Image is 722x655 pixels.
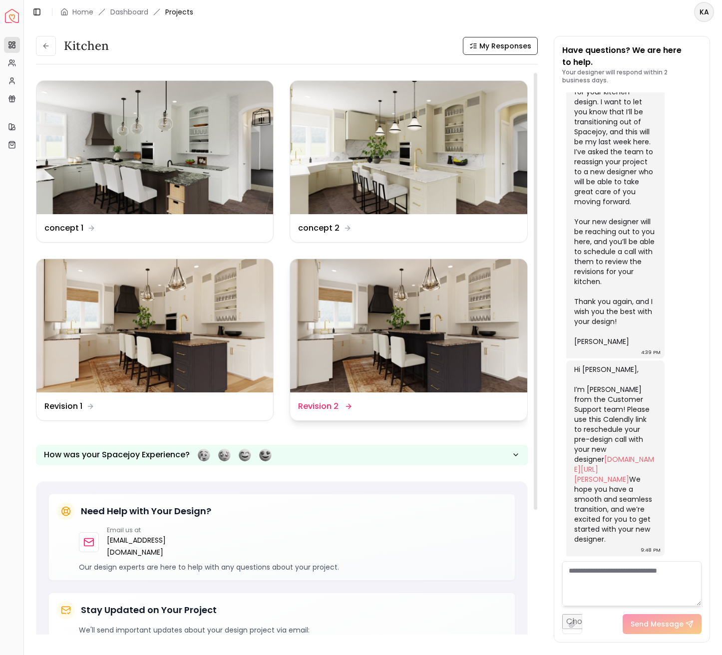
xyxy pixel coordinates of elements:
img: concept 2 [290,81,527,214]
span: Projects [165,7,193,17]
dd: Revision 1 [44,400,82,412]
h5: Need Help with Your Design? [81,504,211,518]
a: Home [72,7,93,17]
span: My Responses [479,41,531,51]
dd: concept 1 [44,222,83,234]
button: KA [694,2,714,22]
nav: breadcrumb [60,7,193,17]
p: Our design experts are here to help with any questions about your project. [79,562,507,572]
a: [DOMAIN_NAME][URL][PERSON_NAME] [574,454,654,484]
h5: Stay Updated on Your Project [81,603,217,617]
button: My Responses [463,37,538,55]
span: KA [695,3,713,21]
div: Hi [PERSON_NAME], Thank you for scheduling your call for your kitchen design. I want to let you k... [574,47,655,346]
button: How was your Spacejoy Experience?Feeling terribleFeeling badFeeling goodFeeling awesome [36,445,528,465]
a: Spacejoy [5,9,19,23]
p: Email us at [107,526,174,534]
dd: concept 2 [298,222,340,234]
h3: Kitchen [64,38,109,54]
img: Revision 1 [36,259,273,392]
div: Hi [PERSON_NAME], I’m [PERSON_NAME] from the Customer Support team! Please use this Calendly link... [574,364,655,544]
p: We'll send important updates about your design project via email: [79,625,507,635]
div: 4:39 PM [641,347,661,357]
a: [EMAIL_ADDRESS][DOMAIN_NAME] [107,534,174,558]
a: concept 1concept 1 [36,80,274,243]
img: Spacejoy Logo [5,9,19,23]
a: Revision 1Revision 1 [36,259,274,421]
dd: Revision 2 [298,400,339,412]
a: concept 2concept 2 [290,80,527,243]
a: Dashboard [110,7,148,17]
p: How was your Spacejoy Experience? [44,449,190,461]
div: 9:48 PM [641,545,661,555]
img: Revision 2 [290,259,527,392]
p: Your designer will respond within 2 business days. [562,68,702,84]
p: Have questions? We are here to help. [562,44,702,68]
img: concept 1 [36,81,273,214]
a: Revision 2Revision 2 [290,259,527,421]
